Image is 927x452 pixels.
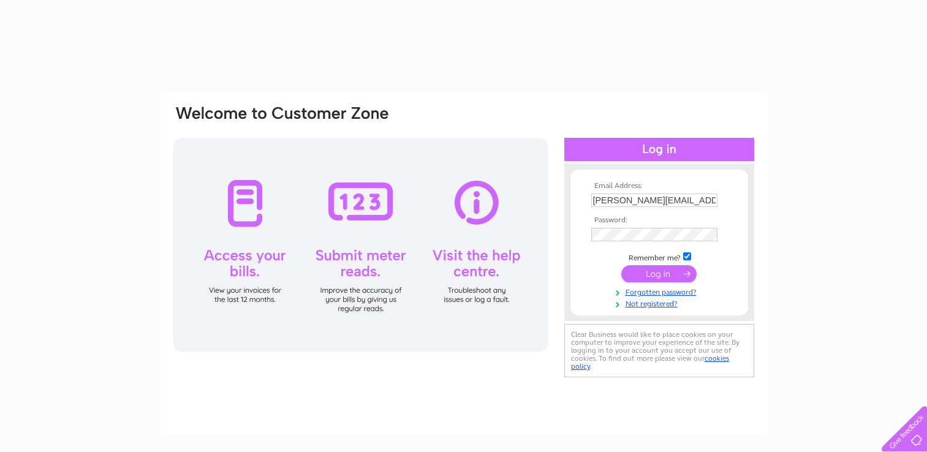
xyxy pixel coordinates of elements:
a: Forgotten password? [591,285,730,297]
td: Remember me? [588,250,730,263]
input: Submit [621,265,697,282]
th: Password: [588,216,730,225]
a: cookies policy [571,354,729,371]
div: Clear Business would like to place cookies on your computer to improve your experience of the sit... [564,324,754,377]
a: Not registered? [591,297,730,309]
th: Email Address: [588,182,730,190]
